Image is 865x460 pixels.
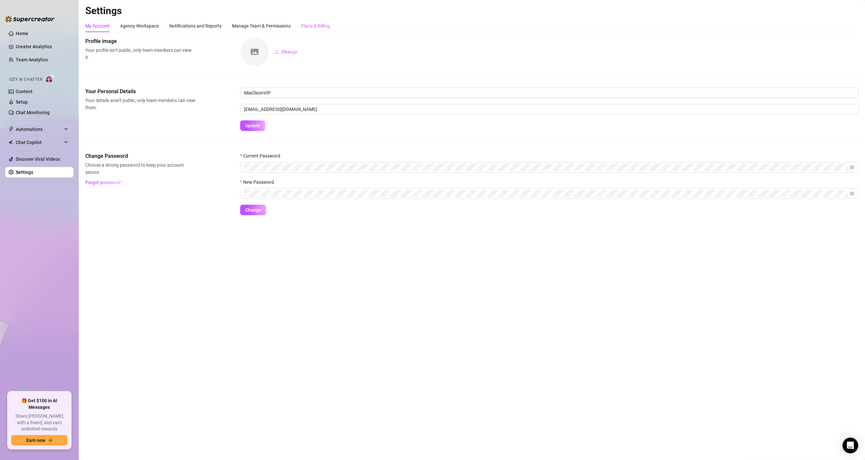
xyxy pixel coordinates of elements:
[240,104,858,115] input: Enter new email
[169,22,222,30] div: Notifications and Reports
[240,120,265,131] button: Update
[16,57,48,62] a: Team Analytics
[11,398,68,410] span: 🎁 Get $100 in AI Messages
[850,191,854,196] span: eye-invisible
[241,38,269,66] img: square-placeholder.png
[11,435,68,446] button: Earn nowarrow-right
[240,205,266,215] button: Change
[245,123,260,128] span: Update
[45,74,55,83] img: AI Chatter
[232,22,291,30] div: Manage Team & Permissions
[269,47,303,57] button: Change
[16,89,32,94] a: Content
[240,88,858,98] input: Enter name
[16,31,28,36] a: Home
[16,124,62,135] span: Automations
[85,177,123,188] button: Forgot password?
[16,157,60,162] a: Discover Viral Videos
[16,110,50,115] a: Chat Monitoring
[85,22,110,30] div: My Account
[9,140,13,145] img: Chat Copilot
[9,76,42,83] span: Izzy AI Chatter
[85,5,858,17] h2: Settings
[274,50,279,54] span: upload
[5,16,54,22] img: logo-BBDzfeDw.svg
[48,438,53,443] span: arrow-right
[11,413,68,432] span: Share [PERSON_NAME] with a friend, and earn unlimited rewards
[26,438,45,443] span: Earn now
[85,152,196,160] span: Change Password
[9,127,14,132] span: thunderbolt
[850,165,854,170] span: eye-invisible
[240,152,285,159] label: Current Password
[16,41,68,52] a: Creator Analytics
[244,164,849,171] input: Current Password
[843,438,858,453] div: Open Intercom Messenger
[85,97,196,111] span: Your details aren’t public, only team members can view them.
[85,37,196,45] span: Profile image
[16,170,33,175] a: Settings
[85,88,196,95] span: Your Personal Details
[85,161,196,176] span: Choose a strong password to keep your account secure.
[86,180,123,185] span: Forgot password?
[16,137,62,148] span: Chat Copilot
[120,22,159,30] div: Agency Workspace
[85,47,196,61] span: Your profile isn’t public, only team members can view it.
[16,99,28,105] a: Setup
[301,22,330,30] div: Plans & Billing
[282,49,298,54] span: Change
[244,190,849,197] input: New Password
[240,178,278,186] label: New Password
[245,207,261,213] span: Change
